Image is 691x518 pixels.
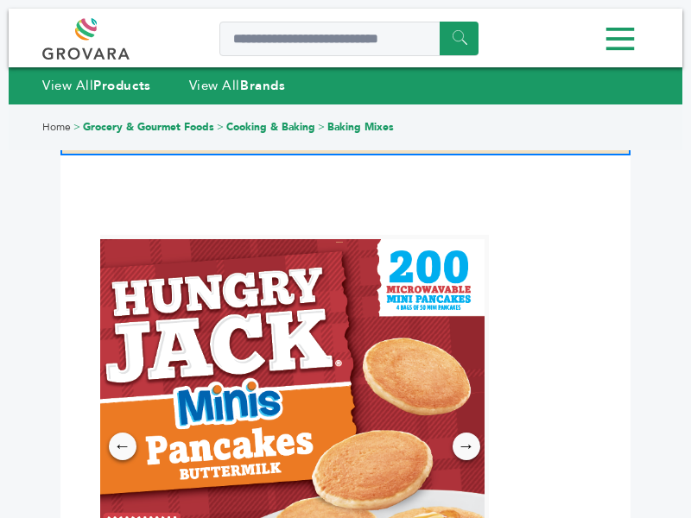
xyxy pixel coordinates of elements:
a: Grocery & Gourmet Foods [83,120,214,134]
div: → [453,433,480,460]
span: > [217,120,224,134]
span: > [73,120,80,134]
strong: Brands [240,77,285,94]
a: Baking Mixes [327,120,394,134]
input: Search a product or brand... [219,22,479,56]
span: > [318,120,325,134]
strong: Products [93,77,150,94]
div: Menu [42,20,649,59]
a: View AllProducts [42,77,151,94]
a: Cooking & Baking [226,120,315,134]
div: ← [109,433,136,460]
a: View AllBrands [189,77,286,94]
a: Home [42,120,71,134]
